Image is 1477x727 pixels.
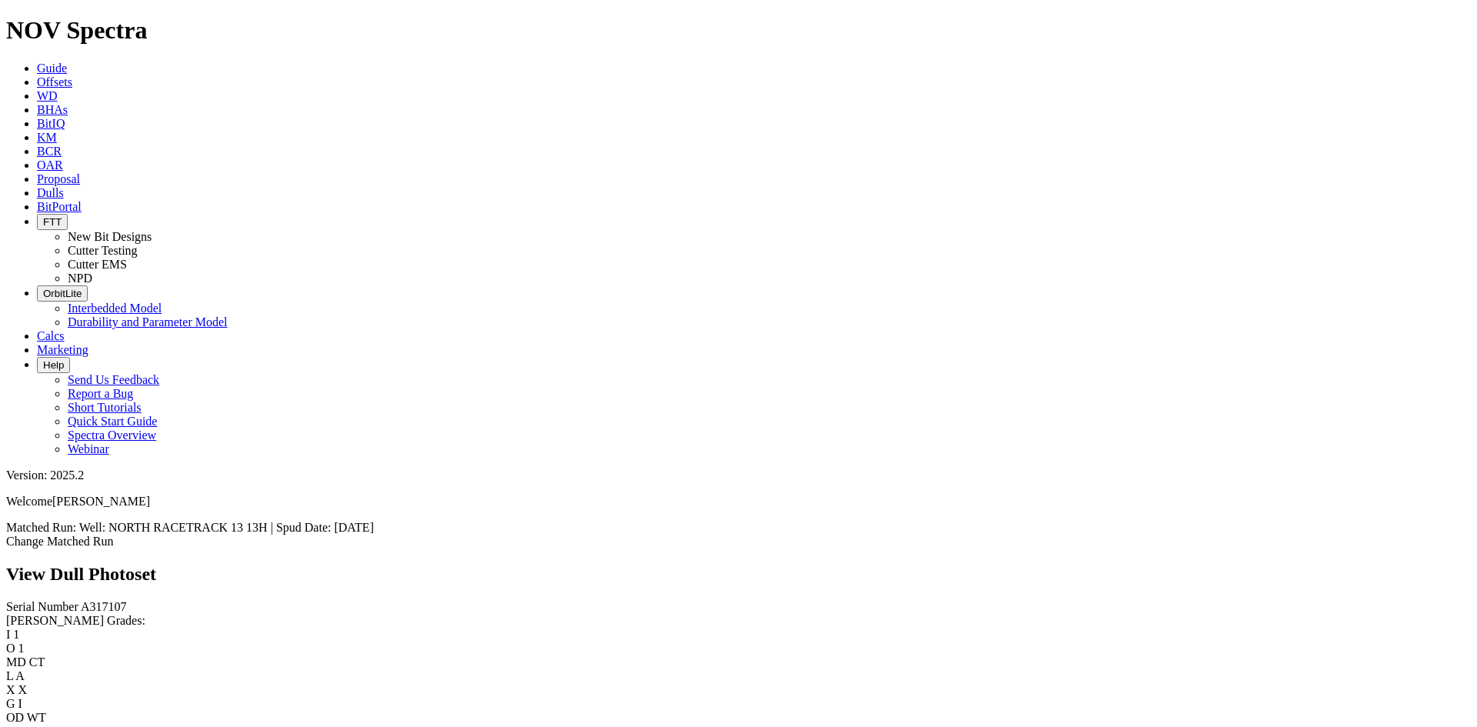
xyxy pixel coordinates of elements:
[6,564,1471,585] h2: View Dull Photoset
[6,469,1471,482] div: Version: 2025.2
[68,230,152,243] a: New Bit Designs
[6,683,15,696] label: X
[37,117,65,130] a: BitIQ
[37,145,62,158] a: BCR
[6,628,10,641] label: I
[68,429,156,442] a: Spectra Overview
[68,387,133,400] a: Report a Bug
[43,288,82,299] span: OrbitLite
[79,521,374,534] span: Well: NORTH RACETRACK 13 13H | Spud Date: [DATE]
[27,711,46,724] span: WT
[6,614,1471,628] div: [PERSON_NAME] Grades:
[37,186,64,199] a: Dulls
[6,669,13,682] label: L
[43,216,62,228] span: FTT
[37,103,68,116] a: BHAs
[13,628,19,641] span: 1
[29,655,45,669] span: CT
[43,359,64,371] span: Help
[52,495,150,508] span: [PERSON_NAME]
[37,75,72,88] a: Offsets
[6,521,76,534] span: Matched Run:
[37,329,65,342] a: Calcs
[18,683,28,696] span: X
[18,697,22,710] span: I
[37,89,58,102] a: WD
[37,285,88,302] button: OrbitLite
[15,669,25,682] span: A
[6,16,1471,45] h1: NOV Spectra
[37,172,80,185] a: Proposal
[68,415,157,428] a: Quick Start Guide
[37,158,63,172] a: OAR
[37,214,68,230] button: FTT
[68,401,142,414] a: Short Tutorials
[68,258,127,271] a: Cutter EMS
[6,711,24,724] label: OD
[68,302,162,315] a: Interbedded Model
[37,357,70,373] button: Help
[37,343,88,356] a: Marketing
[6,642,15,655] label: O
[37,200,82,213] a: BitPortal
[68,272,92,285] a: NPD
[68,442,109,455] a: Webinar
[68,315,228,328] a: Durability and Parameter Model
[6,655,26,669] label: MD
[6,535,114,548] a: Change Matched Run
[68,244,138,257] a: Cutter Testing
[37,62,67,75] a: Guide
[68,373,159,386] a: Send Us Feedback
[81,600,127,613] span: A317107
[6,495,1471,509] p: Welcome
[6,697,15,710] label: G
[6,600,78,613] label: Serial Number
[18,642,25,655] span: 1
[37,131,57,144] a: KM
